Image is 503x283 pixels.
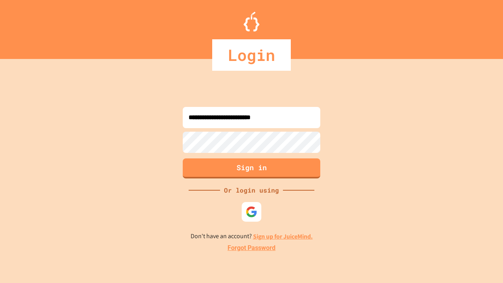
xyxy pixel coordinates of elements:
div: Or login using [220,186,283,195]
a: Forgot Password [228,243,275,253]
img: google-icon.svg [246,206,257,218]
p: Don't have an account? [191,232,313,241]
div: Login [212,39,291,71]
img: Logo.svg [244,12,259,31]
button: Sign in [183,158,320,178]
a: Sign up for JuiceMind. [253,232,313,241]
